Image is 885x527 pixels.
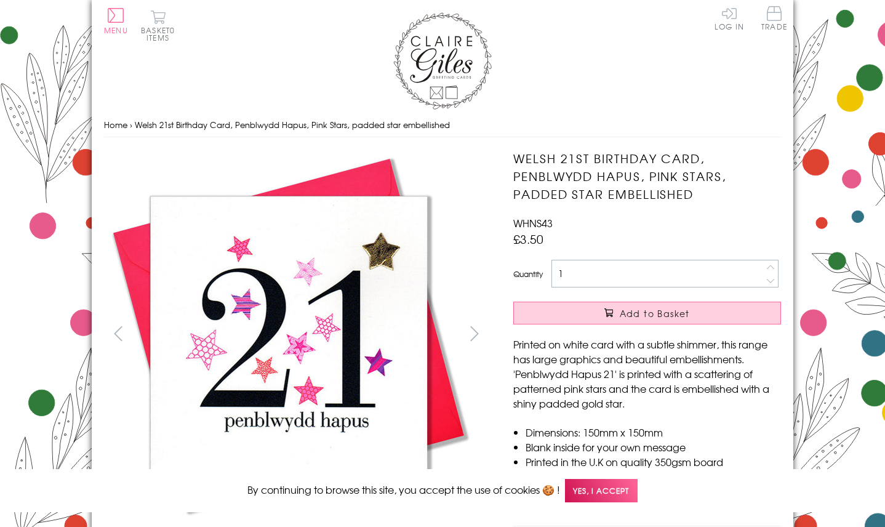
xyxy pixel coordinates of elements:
[513,337,781,411] p: Printed on white card with a subtle shimmer, this range has large graphics and beautiful embellis...
[513,215,553,230] span: WHNS43
[761,6,787,30] span: Trade
[513,230,543,247] span: £3.50
[513,150,781,203] h1: Welsh 21st Birthday Card, Penblwydd Hapus, Pink Stars, padded star embellished
[104,8,128,34] button: Menu
[513,302,781,324] button: Add to Basket
[620,307,690,320] span: Add to Basket
[141,10,175,41] button: Basket0 items
[526,425,781,440] li: Dimensions: 150mm x 150mm
[715,6,744,30] a: Log In
[135,119,450,131] span: Welsh 21st Birthday Card, Penblwydd Hapus, Pink Stars, padded star embellished
[513,268,543,280] label: Quantity
[393,12,492,110] img: Claire Giles Greetings Cards
[461,320,489,347] button: next
[565,479,638,503] span: Yes, I accept
[104,150,473,519] img: Welsh 21st Birthday Card, Penblwydd Hapus, Pink Stars, padded star embellished
[104,320,132,347] button: prev
[761,6,787,33] a: Trade
[104,113,781,138] nav: breadcrumbs
[526,440,781,454] li: Blank inside for your own message
[104,25,128,36] span: Menu
[104,119,127,131] a: Home
[146,25,175,43] span: 0 items
[130,119,132,131] span: ›
[526,454,781,469] li: Printed in the U.K on quality 350gsm board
